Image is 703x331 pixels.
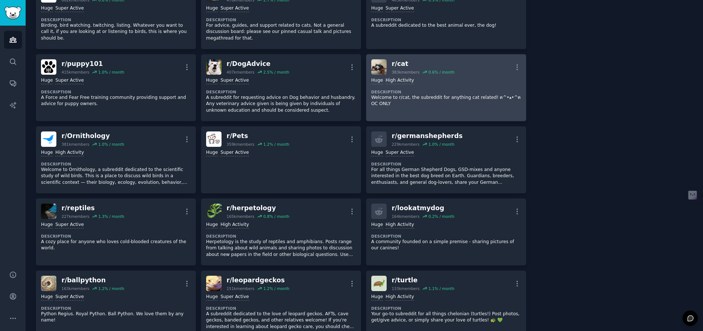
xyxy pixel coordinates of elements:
div: High Activity [386,294,414,301]
p: A cozy place for anyone who loves cold-blooded creatures of the world. [41,239,191,252]
div: r/ lookatmydog [392,204,454,213]
a: puppy101r/puppy101415kmembers1.0% / monthHugeSuper ActiveDescriptionA Force and Fear Free trainin... [36,54,196,121]
div: Super Active [220,149,249,156]
p: A community founded on a simple premise - sharing pictures of our canines! [371,239,521,252]
dt: Description [41,306,191,311]
div: High Activity [55,149,84,156]
div: 1.2 % / month [263,286,289,291]
div: 1.3 % / month [98,214,124,219]
div: Super Active [55,294,84,301]
div: Super Active [386,5,414,12]
div: Super Active [220,77,249,84]
p: For advice, guides, and support related to cats. Not a general discussion board: please see our p... [206,22,356,42]
div: 133k members [392,286,420,291]
div: 415k members [62,70,89,75]
div: 1.0 % / month [98,70,124,75]
div: r/ ballpython [62,276,124,285]
p: Herpetology is the study of reptiles and amphibians. Posts range from talking about wild animals ... [206,239,356,258]
div: Huge [371,77,383,84]
a: reptilesr/reptiles227kmembers1.3% / monthHugeSuper ActiveDescriptionA cozy place for anyone who l... [36,198,196,265]
p: Python Regius. Royal Python. Ball Python. We love them by any name! [41,311,191,324]
img: GummySearch logo [4,7,21,19]
div: Huge [41,294,53,301]
div: 1.2 % / month [263,142,289,147]
div: 1.0 % / month [428,142,454,147]
dt: Description [371,89,521,94]
div: 1.2 % / month [98,286,124,291]
div: 381k members [62,142,89,147]
img: cat [371,59,387,75]
img: herpetology [206,204,222,219]
div: Huge [41,222,53,228]
div: 407k members [227,70,254,75]
a: r/germanshepherds229kmembers1.0% / monthHugeSuper ActiveDescriptionFor all things German Shepherd... [366,126,526,193]
p: Welcome to Ornithology, a subreddit dedicated to the scientific study of wild birds. This is a pl... [41,167,191,186]
div: High Activity [386,222,414,228]
dt: Description [371,161,521,167]
div: r/ herpetology [227,204,289,213]
div: 163k members [62,286,89,291]
img: reptiles [41,204,56,219]
div: Huge [206,77,218,84]
div: High Activity [220,222,249,228]
div: r/ leopardgeckos [227,276,289,285]
div: r/ puppy101 [62,59,124,68]
div: Huge [371,222,383,228]
img: Pets [206,131,222,147]
dt: Description [371,17,521,22]
div: Huge [41,77,53,84]
a: r/lookatmydog164kmembers0.2% / monthHugeHigh ActivityDescriptionA community founded on a simple p... [366,198,526,265]
dt: Description [41,234,191,239]
div: Super Active [55,77,84,84]
dt: Description [41,17,191,22]
p: A subreddit for requesting advice on Dog behavior and husbandry. Any veterinary advice given is b... [206,94,356,114]
dt: Description [41,89,191,94]
dt: Description [206,89,356,94]
div: r/ cat [392,59,454,68]
div: 2.5 % / month [263,70,289,75]
p: Birding. bird watching. twitching. listing. Whatever you want to call it, if you are looking at o... [41,22,191,42]
div: 0.6 % / month [428,70,454,75]
div: r/ Pets [227,131,289,141]
img: ballpython [41,276,56,291]
dt: Description [371,306,521,311]
div: r/ reptiles [62,204,124,213]
dt: Description [371,234,521,239]
div: Huge [371,294,383,301]
div: Huge [206,5,218,12]
img: turtle [371,276,387,291]
p: For all things German Shepherd Dogs, GSD-mixes and anyone interested in the best dog breed on Ear... [371,167,521,186]
a: DogAdvicer/DogAdvice407kmembers2.5% / monthHugeSuper ActiveDescriptionA subreddit for requesting ... [201,54,361,121]
img: puppy101 [41,59,56,75]
div: 229k members [392,142,420,147]
div: Super Active [55,222,84,228]
p: A Force and Fear Free training community providing support and advice for puppy owners. [41,94,191,107]
div: 227k members [62,214,89,219]
dt: Description [206,306,356,311]
p: Your go-to subreddit for all things chelonian (turtles!) Post photos, get/give advice, or simply ... [371,311,521,324]
div: 359k members [227,142,254,147]
div: 1.0 % / month [98,142,124,147]
div: r/ Ornithology [62,131,124,141]
div: Super Active [220,5,249,12]
div: Huge [41,5,53,12]
dt: Description [206,17,356,22]
div: Huge [206,294,218,301]
a: catr/cat383kmembers0.6% / monthHugeHigh ActivityDescriptionWelcome to r/cat, the subreddit for an... [366,54,526,121]
div: 1.1 % / month [428,286,454,291]
div: 0.8 % / month [263,214,289,219]
div: Huge [41,149,53,156]
div: High Activity [386,77,414,84]
dt: Description [206,234,356,239]
div: 151k members [227,286,254,291]
a: herpetologyr/herpetology165kmembers0.8% / monthHugeHigh ActivityDescriptionHerpetology is the stu... [201,198,361,265]
img: DogAdvice [206,59,222,75]
a: Ornithologyr/Ornithology381kmembers1.0% / monthHugeHigh ActivityDescriptionWelcome to Ornithology... [36,126,196,193]
div: Super Active [220,294,249,301]
a: Petsr/Pets359kmembers1.2% / monthHugeSuper Active [201,126,361,193]
div: r/ DogAdvice [227,59,289,68]
div: r/ germanshepherds [392,131,463,141]
div: 165k members [227,214,254,219]
p: A subreddit dedicated to the love of leopard geckos. AFTs, cave geckos, banded geckos, and other ... [206,311,356,330]
div: Huge [206,222,218,228]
